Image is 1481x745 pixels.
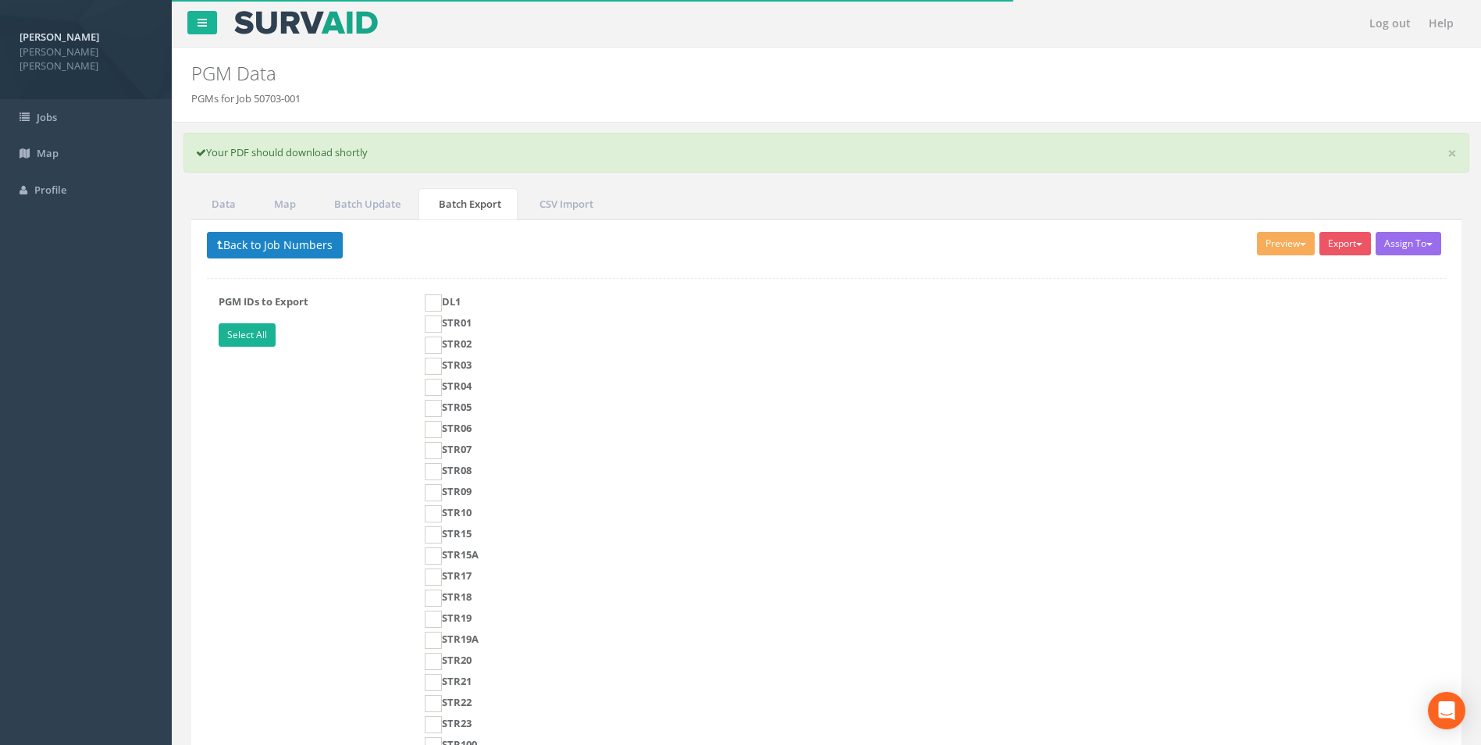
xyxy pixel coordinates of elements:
label: STR08 [425,463,472,480]
a: × [1447,145,1457,162]
label: STR10 [425,505,472,522]
label: PGM IDs to Export [207,294,413,351]
label: STR19 [425,611,472,628]
button: Back to Job Numbers [207,232,343,258]
a: Data [191,188,252,220]
label: DL1 [425,294,461,312]
label: STR15 [425,526,472,544]
a: Batch Update [314,188,417,220]
span: [PERSON_NAME] [PERSON_NAME] [20,45,152,73]
label: STR05 [425,400,472,417]
div: Open Intercom Messenger [1428,692,1465,729]
a: Batch Export [418,188,518,220]
strong: [PERSON_NAME] [20,30,99,44]
label: STR02 [425,337,472,354]
div: Your PDF should download shortly [183,133,1469,173]
button: Assign To [1376,232,1441,255]
a: CSV Import [519,188,610,220]
label: STR18 [425,590,472,607]
label: STR06 [425,421,472,438]
label: STR01 [425,315,472,333]
label: STR23 [425,716,472,733]
a: Map [254,188,312,220]
label: STR21 [425,674,472,691]
h2: PGM Data [191,63,1246,84]
label: STR07 [425,442,472,459]
span: Map [37,146,59,160]
label: STR09 [425,484,472,501]
label: STR19A [425,632,479,649]
label: STR15A [425,547,479,565]
label: STR03 [425,358,472,375]
span: Jobs [37,110,57,124]
a: Select All [219,323,276,347]
li: PGMs for Job 50703-001 [191,91,301,106]
button: Export [1319,232,1371,255]
button: Preview [1257,232,1315,255]
label: STR04 [425,379,472,396]
label: STR22 [425,695,472,712]
label: STR17 [425,569,472,586]
span: Profile [34,183,66,197]
a: [PERSON_NAME] [PERSON_NAME] [PERSON_NAME] [20,26,152,73]
label: STR20 [425,653,472,670]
